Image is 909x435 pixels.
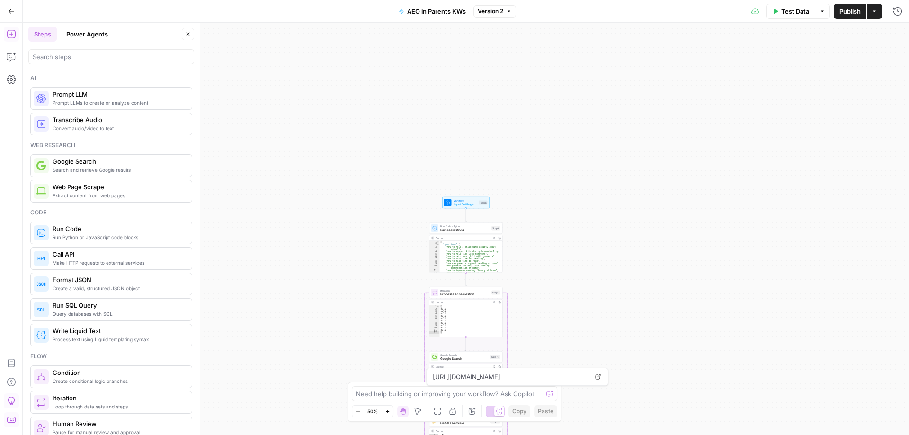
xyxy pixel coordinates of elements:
[473,5,516,18] button: Version 2
[61,27,114,42] button: Power Agents
[429,262,440,265] div: 9
[440,224,490,228] span: Run Code · Python
[491,291,500,295] div: Step 7
[538,407,553,416] span: Paste
[436,365,490,369] div: Output
[53,393,184,403] span: Iteration
[53,275,184,284] span: Format JSON
[440,228,490,232] span: Parse Questions
[53,166,184,174] span: Search and retrieve Google results
[30,74,192,82] div: Ai
[534,405,557,417] button: Paste
[53,377,184,385] span: Create conditional logic branches
[367,408,378,415] span: 50%
[53,284,184,292] span: Create a valid, structured JSON object
[834,4,866,19] button: Publish
[429,320,440,322] div: 7
[454,199,477,203] span: Workflow
[53,326,184,336] span: Write Liquid Text
[429,257,440,260] div: 7
[429,312,440,315] div: 4
[53,115,184,124] span: Transcribe Audio
[429,241,440,243] div: 1
[30,141,192,150] div: Web research
[490,355,501,359] div: Step 14
[429,308,440,310] div: 2
[53,124,184,132] span: Convert audio/video to text
[429,272,440,274] div: 12
[53,249,184,259] span: Call API
[33,52,190,62] input: Search steps
[429,287,503,337] div: IterationProcess Each QuestionStep 7Output[null,null,null,null,null,null,null,null,null,null]
[407,7,466,16] span: AEO in Parents KWs
[437,243,440,246] span: Toggle code folding, rows 2 through 13
[465,337,467,351] g: Edge from step_7 to step_14
[479,201,488,205] div: Inputs
[491,226,500,231] div: Step 6
[429,222,503,273] div: Run Code · PythonParse QuestionsStep 6Output{ "questions":[ "how to help a child with anxiety abo...
[53,99,184,107] span: Prompt LLMs to create or analyze content
[30,208,192,217] div: Code
[53,192,184,199] span: Extract content from web pages
[429,305,440,308] div: 1
[512,407,526,416] span: Copy
[429,255,440,257] div: 6
[429,315,440,317] div: 5
[30,352,192,361] div: Flow
[436,236,490,240] div: Output
[53,182,184,192] span: Web Page Scrape
[429,243,440,246] div: 2
[431,368,590,385] span: [URL][DOMAIN_NAME]
[839,7,861,16] span: Publish
[53,157,184,166] span: Google Search
[429,265,440,269] div: 10
[429,324,440,327] div: 9
[440,353,489,357] span: Google Search
[429,310,440,312] div: 3
[440,421,489,426] span: Get AI Overview
[766,4,815,19] button: Test Data
[454,202,477,207] span: Input Settings
[508,405,530,417] button: Copy
[429,253,440,255] div: 5
[429,197,503,208] div: WorkflowInput SettingsInputs
[429,331,440,334] div: 12
[437,305,440,308] span: Toggle code folding, rows 1 through 12
[437,241,440,243] span: Toggle code folding, rows 1 through 15
[478,7,503,16] span: Version 2
[429,269,440,272] div: 11
[53,336,184,343] span: Process text using Liquid templating syntax
[53,310,184,318] span: Query databases with SQL
[53,403,184,410] span: Loop through data sets and steps
[440,289,490,293] span: Iteration
[429,322,440,324] div: 8
[440,292,490,297] span: Process Each Question
[28,27,57,42] button: Steps
[429,246,440,250] div: 3
[53,368,184,377] span: Condition
[429,329,440,331] div: 11
[53,89,184,99] span: Prompt LLM
[53,259,184,266] span: Make HTTP requests to external services
[53,233,184,241] span: Run Python or JavaScript code blocks
[53,301,184,310] span: Run SQL Query
[429,317,440,320] div: 6
[781,7,809,16] span: Test Data
[465,208,467,222] g: Edge from start to step_6
[440,356,489,361] span: Google Search
[393,4,472,19] button: AEO in Parents KWs
[429,260,440,262] div: 8
[53,224,184,233] span: Run Code
[465,273,467,286] g: Edge from step_6 to step_7
[436,429,490,433] div: Output
[53,419,184,428] span: Human Review
[429,250,440,253] div: 4
[436,301,490,304] div: Output
[429,327,440,329] div: 10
